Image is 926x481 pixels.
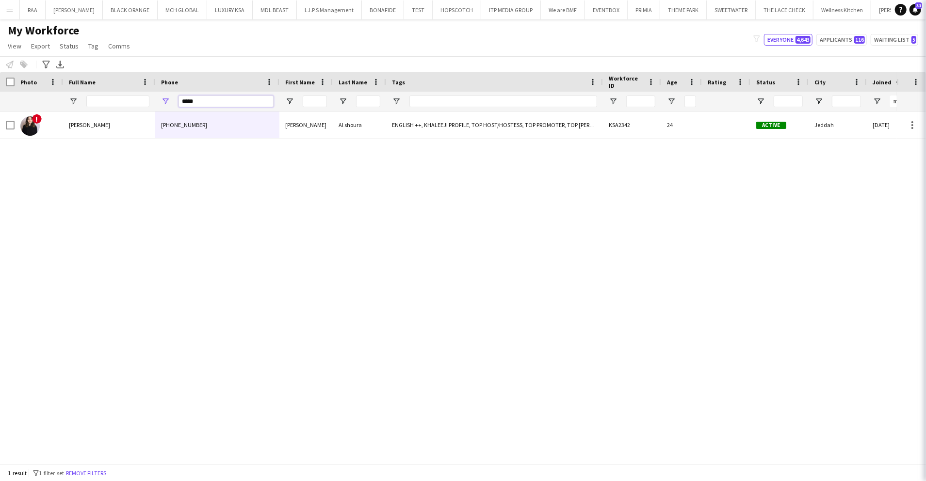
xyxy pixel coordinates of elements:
a: Tag [84,40,102,52]
a: Comms [104,40,134,52]
span: Export [31,42,50,50]
a: Status [56,40,82,52]
span: 5 [911,36,916,44]
span: Status [756,79,775,86]
button: Open Filter Menu [392,97,401,106]
span: Tag [88,42,98,50]
button: MCH GLOBAL [158,0,207,19]
button: Open Filter Menu [756,97,765,106]
div: Jeddah [809,112,867,138]
span: Photo [20,79,37,86]
input: Last Name Filter Input [356,96,380,107]
div: Al shoura [333,112,386,138]
img: Sarah Al shoura [20,116,40,136]
input: Workforce ID Filter Input [626,96,655,107]
div: ENGLISH ++, KHALEEJI PROFILE, TOP HOST/HOSTESS, TOP PROMOTER, TOP [PERSON_NAME] [386,112,603,138]
span: Joined [873,79,892,86]
span: Workforce ID [609,75,644,89]
span: Tags [392,79,405,86]
span: My Workforce [8,23,79,38]
button: Everyone4,643 [764,34,812,46]
span: Full Name [69,79,96,86]
span: Status [60,42,79,50]
button: BLACK ORANGE [103,0,158,19]
div: [DATE] [867,112,925,138]
app-action-btn: Advanced filters [40,59,52,70]
input: Tags Filter Input [409,96,597,107]
button: Applicants116 [816,34,867,46]
span: Phone [161,79,178,86]
button: HOPSCOTCH [433,0,481,19]
div: [PERSON_NAME] [279,112,333,138]
span: Age [667,79,677,86]
div: [PHONE_NUMBER] [155,112,279,138]
button: We are BMF [541,0,585,19]
a: 31 [910,4,921,16]
button: L.I.P.S Management [297,0,362,19]
button: BONAFIDE [362,0,404,19]
button: Open Filter Menu [161,97,170,106]
div: 24 [661,112,702,138]
button: Remove filters [64,468,108,479]
button: Open Filter Menu [69,97,78,106]
div: KSA2342 [603,112,661,138]
button: RAA [20,0,46,19]
input: Age Filter Input [684,96,696,107]
span: ! [32,114,42,124]
span: City [814,79,826,86]
button: Open Filter Menu [285,97,294,106]
input: Phone Filter Input [179,96,274,107]
span: 31 [915,2,922,9]
button: Open Filter Menu [873,97,881,106]
button: Open Filter Menu [667,97,676,106]
button: PRIMIA [628,0,660,19]
span: Comms [108,42,130,50]
button: Wellness Kitchen [813,0,871,19]
span: 1 filter set [39,469,64,477]
span: 4,643 [796,36,811,44]
span: Rating [708,79,726,86]
input: Joined Filter Input [890,96,919,107]
button: MDL BEAST [253,0,297,19]
button: TEST [404,0,433,19]
span: [PERSON_NAME] [69,121,110,128]
span: Active [756,122,786,129]
app-action-btn: Export XLSX [54,59,66,70]
input: Status Filter Input [774,96,803,107]
a: Export [27,40,54,52]
a: View [4,40,25,52]
button: [PERSON_NAME] [46,0,103,19]
button: THEME PARK [660,0,707,19]
button: Open Filter Menu [609,97,617,106]
input: City Filter Input [832,96,861,107]
button: THE LACE CHECK [756,0,813,19]
span: First Name [285,79,315,86]
button: EVENTBOX [585,0,628,19]
button: LUXURY KSA [207,0,253,19]
span: 116 [854,36,865,44]
button: ITP MEDIA GROUP [481,0,541,19]
button: Open Filter Menu [339,97,347,106]
input: Full Name Filter Input [86,96,149,107]
span: Last Name [339,79,367,86]
button: SWEETWATER [707,0,756,19]
button: Open Filter Menu [814,97,823,106]
button: Waiting list5 [871,34,918,46]
span: View [8,42,21,50]
input: First Name Filter Input [303,96,327,107]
